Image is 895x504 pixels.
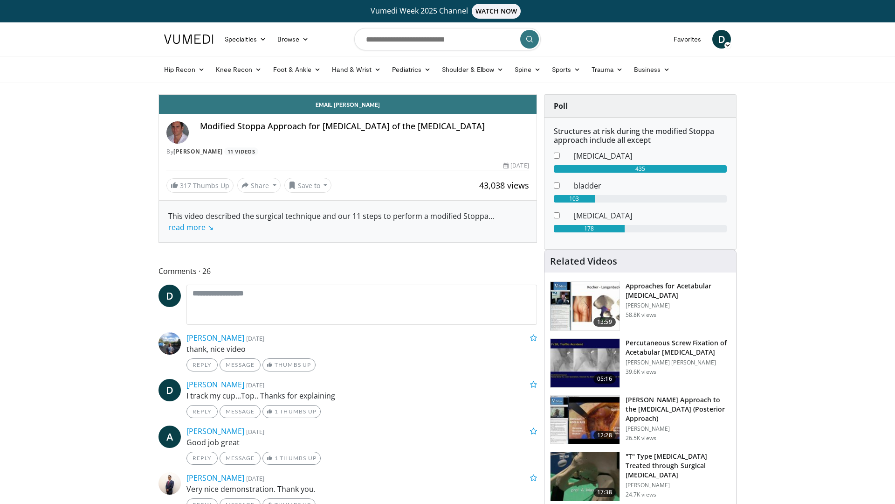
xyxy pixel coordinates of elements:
[262,452,321,465] a: 1 Thumbs Up
[166,121,189,144] img: Avatar
[546,60,586,79] a: Sports
[626,482,730,489] p: [PERSON_NAME]
[246,474,264,483] small: [DATE]
[554,225,625,232] div: 178
[200,121,529,132] h4: Modified Stoppa Approach for [MEDICAL_DATA] of the [MEDICAL_DATA]
[186,358,218,371] a: Reply
[168,210,527,233] div: This video described the surgical technique and our 11 steps to perform a modified Stoppa
[626,281,730,300] h3: Approaches for Acetabular [MEDICAL_DATA]
[275,455,278,462] span: 1
[186,333,244,343] a: [PERSON_NAME]
[626,338,730,357] h3: Percutaneous Screw Fixation of Acetabular [MEDICAL_DATA]
[550,338,730,388] a: 05:16 Percutaneous Screw Fixation of Acetabular [MEDICAL_DATA] [PERSON_NAME] [PERSON_NAME] 39.6K ...
[262,405,321,418] a: 1 Thumbs Up
[180,181,191,190] span: 317
[220,405,261,418] a: Message
[158,60,210,79] a: Hip Recon
[593,374,616,384] span: 05:16
[168,222,213,232] a: read more ↘
[509,60,546,79] a: Spine
[626,368,656,376] p: 39.6K views
[166,147,529,156] div: By
[668,30,707,49] a: Favorites
[551,396,620,444] img: a7802dcb-a1f5-4745-8906-e9ce72290926.150x105_q85_crop-smart_upscale.jpg
[593,317,616,327] span: 13:59
[158,379,181,401] a: D
[550,256,617,267] h4: Related Videos
[626,491,656,498] p: 24.7K views
[626,425,730,433] p: [PERSON_NAME]
[326,60,386,79] a: Hand & Wrist
[593,488,616,497] span: 17:38
[186,483,537,495] p: Very nice demonstration. Thank you.
[554,165,727,173] div: 435
[628,60,676,79] a: Business
[550,395,730,445] a: 12:28 [PERSON_NAME] Approach to the [MEDICAL_DATA] (Posterior Approach) [PERSON_NAME] 26.5K views
[472,4,521,19] span: WATCH NOW
[210,60,268,79] a: Knee Recon
[626,452,730,480] h3: "T" Type [MEDICAL_DATA] Treated through Surgical [MEDICAL_DATA]
[567,210,734,221] dd: [MEDICAL_DATA]
[354,28,541,50] input: Search topics, interventions
[586,60,628,79] a: Trauma
[554,101,568,111] strong: Poll
[712,30,731,49] a: D
[158,265,537,277] span: Comments 26
[436,60,509,79] a: Shoulder & Elbow
[593,431,616,440] span: 12:28
[158,285,181,307] a: D
[186,379,244,390] a: [PERSON_NAME]
[268,60,327,79] a: Foot & Ankle
[503,161,529,170] div: [DATE]
[626,434,656,442] p: 26.5K views
[173,147,223,155] a: [PERSON_NAME]
[626,359,730,366] p: [PERSON_NAME] [PERSON_NAME]
[550,452,730,501] a: 17:38 "T" Type [MEDICAL_DATA] Treated through Surgical [MEDICAL_DATA] [PERSON_NAME] 24.7K views
[626,395,730,423] h3: [PERSON_NAME] Approach to the [MEDICAL_DATA] (Posterior Approach)
[567,180,734,191] dd: bladder
[220,452,261,465] a: Message
[479,180,529,191] span: 43,038 views
[284,178,332,193] button: Save to
[246,334,264,343] small: [DATE]
[567,150,734,161] dd: [MEDICAL_DATA]
[237,178,281,193] button: Share
[159,95,537,114] a: Email [PERSON_NAME]
[551,452,620,501] img: W88ObRy9Q_ug1lM35hMDoxOjBrOw-uIx_1.150x105_q85_crop-smart_upscale.jpg
[220,358,261,371] a: Message
[246,381,264,389] small: [DATE]
[551,339,620,387] img: 134112_0000_1.png.150x105_q85_crop-smart_upscale.jpg
[186,437,537,448] p: Good job great
[554,195,595,203] div: 103
[186,452,218,465] a: Reply
[626,311,656,319] p: 58.8K views
[224,147,258,155] a: 11 Videos
[626,302,730,309] p: [PERSON_NAME]
[158,332,181,355] img: Avatar
[550,281,730,331] a: 13:59 Approaches for Acetabular [MEDICAL_DATA] [PERSON_NAME] 58.8K views
[165,4,730,19] a: Vumedi Week 2025 ChannelWATCH NOW
[186,426,244,436] a: [PERSON_NAME]
[219,30,272,49] a: Specialties
[262,358,315,371] a: Thumbs Up
[186,343,537,355] p: thank, nice video
[166,178,234,193] a: 317 Thumbs Up
[186,390,537,401] p: I track my cup...Top.. Thanks for explaining
[158,426,181,448] a: A
[551,282,620,330] img: 289877_0000_1.png.150x105_q85_crop-smart_upscale.jpg
[554,127,727,145] h6: Structures at risk during the modified Stoppa approach include all except
[164,35,213,44] img: VuMedi Logo
[186,473,244,483] a: [PERSON_NAME]
[158,472,181,495] img: Avatar
[386,60,436,79] a: Pediatrics
[275,408,278,415] span: 1
[272,30,315,49] a: Browse
[246,427,264,436] small: [DATE]
[186,405,218,418] a: Reply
